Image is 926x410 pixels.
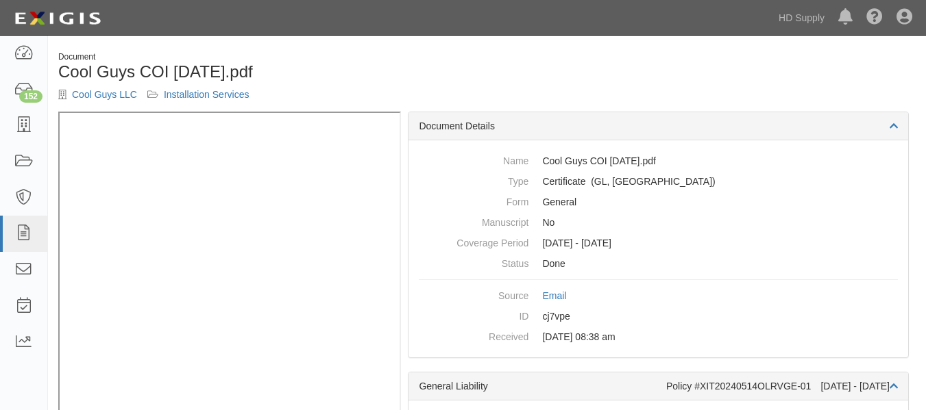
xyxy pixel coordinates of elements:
[772,4,831,31] a: HD Supply
[72,89,137,100] a: Cool Guys LLC
[419,253,528,270] dt: Status
[419,233,528,250] dt: Coverage Period
[419,285,528,303] dt: Source
[419,171,528,188] dt: Type
[419,326,528,344] dt: Received
[419,379,666,393] div: General Liability
[419,212,528,229] dt: Manuscript
[419,212,898,233] dd: No
[419,171,898,192] dd: General Liability Auto Liability
[419,253,898,274] dd: Done
[419,192,898,212] dd: General
[164,89,249,100] a: Installation Services
[409,112,908,140] div: Document Details
[10,6,105,31] img: logo-5460c22ac91f19d4615b14bd174203de0afe785f0fc80cf4dbbc73dc1793850b.png
[419,306,528,323] dt: ID
[866,10,883,26] i: Help Center - Complianz
[419,306,898,326] dd: cj7vpe
[419,192,528,209] dt: Form
[58,51,477,63] div: Document
[19,90,42,103] div: 152
[419,233,898,253] dd: [DATE] - [DATE]
[419,151,528,168] dt: Name
[666,379,898,393] div: Policy #XIT20240514OLRVGE-01 [DATE] - [DATE]
[419,326,898,347] dd: [DATE] 08:38 am
[419,151,898,171] dd: Cool Guys COI [DATE].pdf
[58,63,477,81] h1: Cool Guys COI [DATE].pdf
[542,290,566,301] a: Email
